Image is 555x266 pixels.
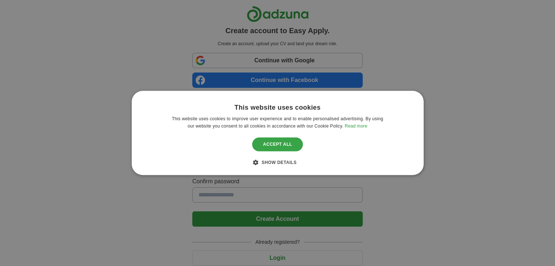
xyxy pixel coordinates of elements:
div: This website uses cookies [234,103,320,112]
div: Cookie consent dialog [132,91,424,175]
span: This website uses cookies to improve user experience and to enable personalised advertising. By u... [172,117,383,129]
span: Show details [262,160,297,165]
a: Read more, opens a new window [345,124,367,129]
div: Show details [258,159,297,166]
div: Accept all [252,137,303,151]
